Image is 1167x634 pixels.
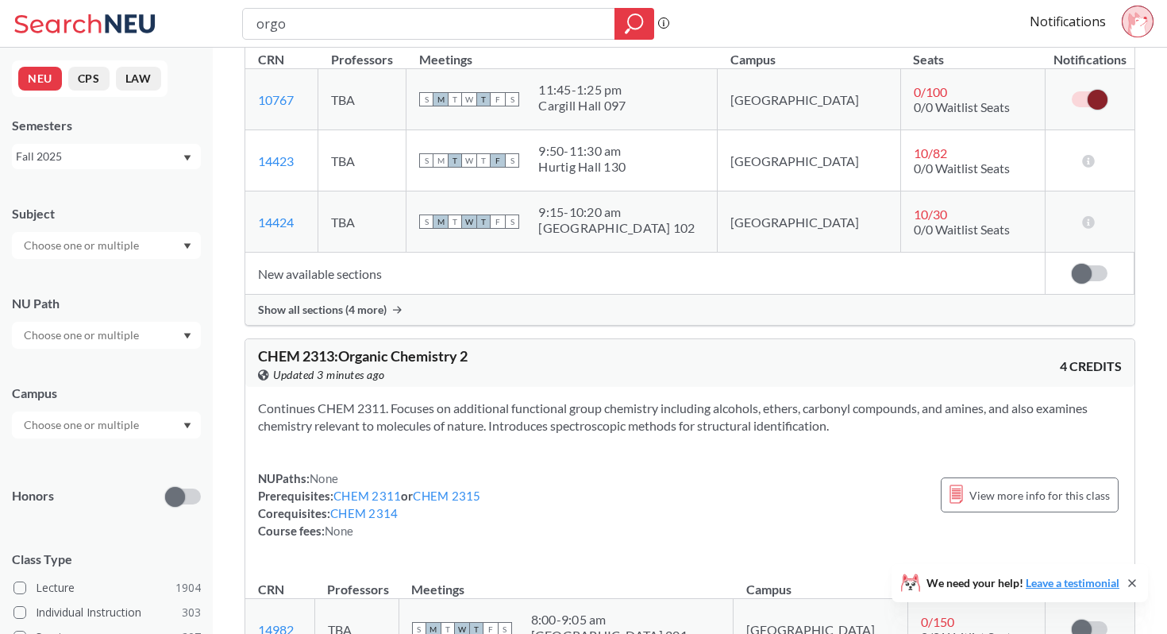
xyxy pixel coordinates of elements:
div: magnifying glass [614,8,654,40]
span: S [419,215,433,229]
div: Hurtig Hall 130 [538,159,626,175]
div: CRN [258,51,284,68]
span: 0 / 150 [921,614,954,629]
a: CHEM 2314 [330,506,398,520]
span: 303 [182,604,201,621]
a: CHEM 2315 [413,489,480,503]
input: Choose one or multiple [16,236,149,255]
span: S [505,153,519,168]
svg: Dropdown arrow [183,423,191,429]
th: Campus [718,35,901,69]
span: 0 / 100 [914,84,947,99]
th: Professors [314,565,399,599]
a: 10767 [258,92,294,107]
span: Class Type [12,551,201,568]
td: New available sections [245,253,1046,295]
div: Fall 2025Dropdown arrow [12,144,201,169]
div: Fall 2025 [16,148,182,165]
span: W [462,153,476,168]
button: CPS [68,67,110,91]
span: T [476,215,491,229]
th: Meetings [399,565,734,599]
div: Show all sections (4 more) [245,295,1134,325]
input: Choose one or multiple [16,416,149,435]
div: Campus [12,385,201,402]
div: NUPaths: Prerequisites: or Corequisites: Course fees: [258,470,481,539]
span: T [448,215,462,229]
div: [GEOGRAPHIC_DATA] 102 [538,220,695,236]
a: 14424 [258,215,294,230]
div: 9:15 - 10:20 am [538,204,695,220]
span: 10 / 82 [914,145,947,160]
div: Cargill Hall 097 [538,98,626,114]
input: Choose one or multiple [16,326,149,345]
div: Dropdown arrow [12,322,201,349]
td: [GEOGRAPHIC_DATA] [718,130,901,191]
span: CHEM 2313 : Organic Chemistry 2 [258,347,468,365]
span: 10 / 30 [914,207,947,222]
button: NEU [18,67,62,91]
span: T [476,153,491,168]
span: M [433,153,448,168]
td: [GEOGRAPHIC_DATA] [718,191,901,253]
svg: Dropdown arrow [183,243,191,249]
div: CRN [258,581,284,598]
span: None [325,524,353,538]
svg: Dropdown arrow [183,333,191,339]
span: M [433,92,448,106]
span: View more info for this class [969,485,1110,505]
p: Honors [12,487,54,505]
input: Class, professor, course number, "phrase" [255,10,603,37]
span: T [448,92,462,106]
a: 14423 [258,153,294,168]
div: Dropdown arrow [12,412,201,439]
span: None [310,471,338,485]
div: Semesters [12,117,201,134]
span: F [491,92,505,106]
div: 9:50 - 11:30 am [538,143,626,159]
div: 8:00 - 9:05 am [531,612,687,628]
label: Individual Instruction [13,602,201,623]
span: 1904 [175,579,201,597]
div: 11:45 - 1:25 pm [538,82,626,98]
label: Lecture [13,578,201,598]
a: Leave a testimonial [1026,576,1119,590]
td: TBA [318,191,406,253]
span: Show all sections (4 more) [258,303,387,317]
span: T [448,153,462,168]
span: M [433,215,448,229]
span: S [505,92,519,106]
span: 0/0 Waitlist Seats [914,99,1010,114]
td: [GEOGRAPHIC_DATA] [718,69,901,130]
th: Seats [900,35,1045,69]
div: Dropdown arrow [12,232,201,259]
span: F [491,215,505,229]
span: T [476,92,491,106]
span: S [419,92,433,106]
div: Subject [12,205,201,222]
section: Continues CHEM 2311. Focuses on additional functional group chemistry including alcohols, ethers,... [258,400,1122,435]
span: S [419,153,433,168]
span: W [462,92,476,106]
span: F [491,153,505,168]
th: Campus [734,565,907,599]
a: CHEM 2311 [333,489,401,503]
span: W [462,215,476,229]
span: 4 CREDITS [1060,358,1122,375]
span: 0/0 Waitlist Seats [914,222,1010,237]
svg: Dropdown arrow [183,155,191,161]
a: Notifications [1030,13,1106,30]
svg: magnifying glass [625,13,644,35]
span: S [505,215,519,229]
span: 0/0 Waitlist Seats [914,160,1010,176]
td: TBA [318,69,406,130]
th: Notifications [1046,35,1134,69]
th: Meetings [406,35,718,69]
td: TBA [318,130,406,191]
span: We need your help! [926,578,1119,589]
div: NU Path [12,295,201,312]
span: Updated 3 minutes ago [273,366,385,384]
button: LAW [116,67,161,91]
th: Professors [318,35,406,69]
